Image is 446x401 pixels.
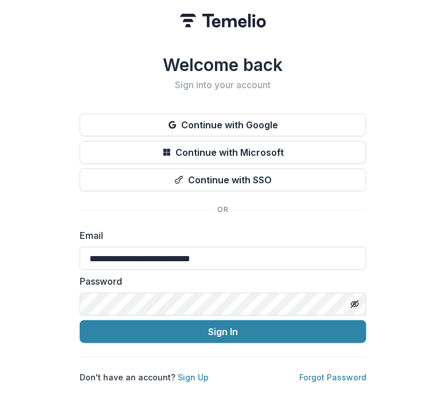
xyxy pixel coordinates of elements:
h2: Sign into your account [80,80,366,91]
p: Don't have an account? [80,371,209,383]
button: Continue with Google [80,113,366,136]
button: Continue with Microsoft [80,141,366,164]
img: Temelio [180,14,266,27]
a: Forgot Password [299,372,366,382]
button: Continue with SSO [80,168,366,191]
label: Password [80,274,359,288]
a: Sign Up [178,372,209,382]
button: Sign In [80,320,366,343]
button: Toggle password visibility [346,295,364,313]
h1: Welcome back [80,54,366,75]
label: Email [80,229,359,242]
